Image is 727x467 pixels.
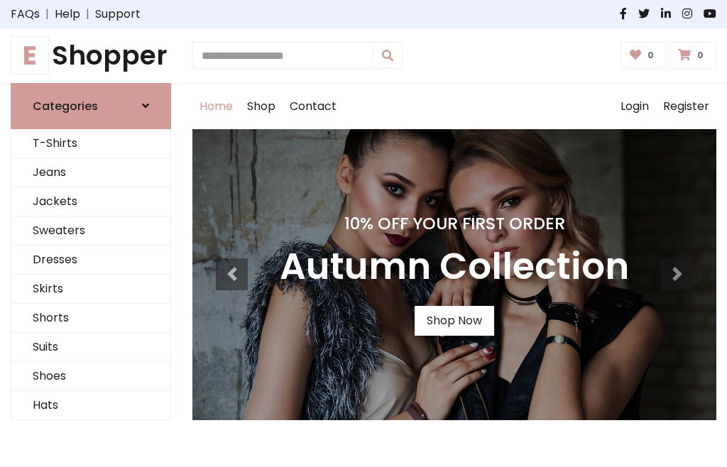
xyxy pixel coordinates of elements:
a: 0 [621,42,667,69]
a: FAQs [11,6,40,23]
a: Help [55,6,80,23]
a: Home [192,84,240,129]
span: | [40,6,55,23]
a: Hats [11,391,170,420]
span: E [11,36,49,75]
a: Support [95,6,141,23]
a: Sweaters [11,216,170,246]
a: EShopper [11,40,171,72]
a: Register [656,84,716,129]
a: Jackets [11,187,170,216]
a: Categories [11,83,171,129]
a: 0 [669,42,716,69]
a: T-Shirts [11,129,170,158]
a: Jeans [11,158,170,187]
span: 0 [694,49,707,62]
a: Suits [11,333,170,362]
a: Shop Now [415,306,494,336]
h3: Autumn Collection [280,245,629,289]
a: Contact [283,84,344,129]
a: Dresses [11,246,170,275]
a: Login [613,84,656,129]
h4: 10% Off Your First Order [280,214,629,233]
a: Shop [240,84,283,129]
span: | [80,6,95,23]
span: 0 [644,49,657,62]
a: Shorts [11,304,170,333]
h6: Categories [33,99,98,113]
a: Shoes [11,362,170,391]
h1: Shopper [11,40,171,72]
a: Skirts [11,275,170,304]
